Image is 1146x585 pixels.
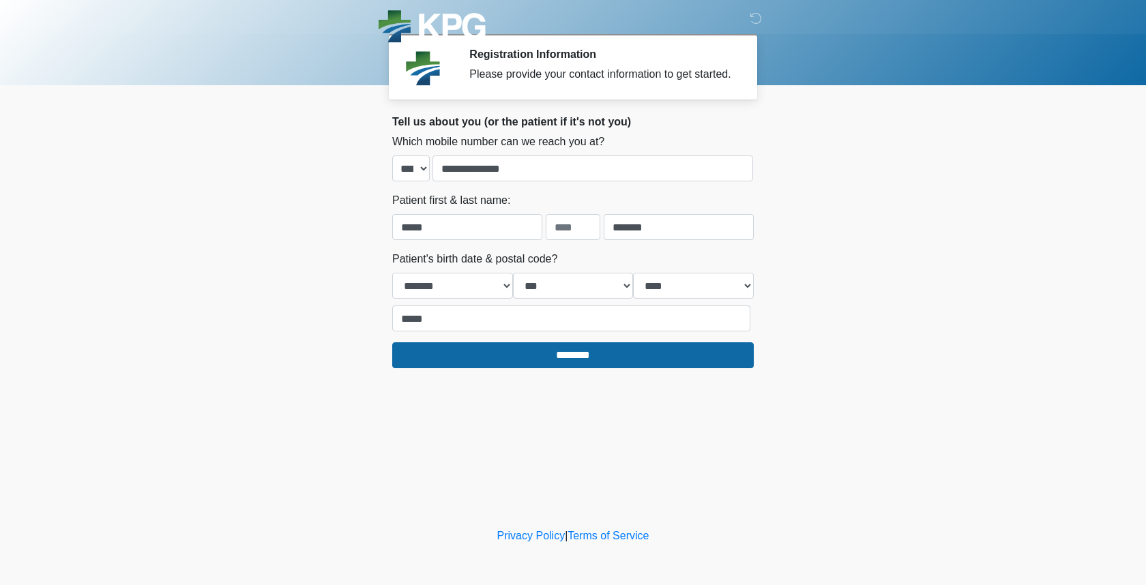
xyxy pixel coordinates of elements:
a: | [565,530,568,541]
img: KPG Healthcare Logo [379,10,486,46]
label: Which mobile number can we reach you at? [392,134,604,150]
label: Patient first & last name: [392,192,510,209]
div: Please provide your contact information to get started. [469,66,733,82]
h2: Tell us about you (or the patient if it's not you) [392,115,754,128]
label: Patient's birth date & postal code? [392,251,557,267]
a: Privacy Policy [497,530,565,541]
a: Terms of Service [568,530,649,541]
img: Agent Avatar [402,48,443,89]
